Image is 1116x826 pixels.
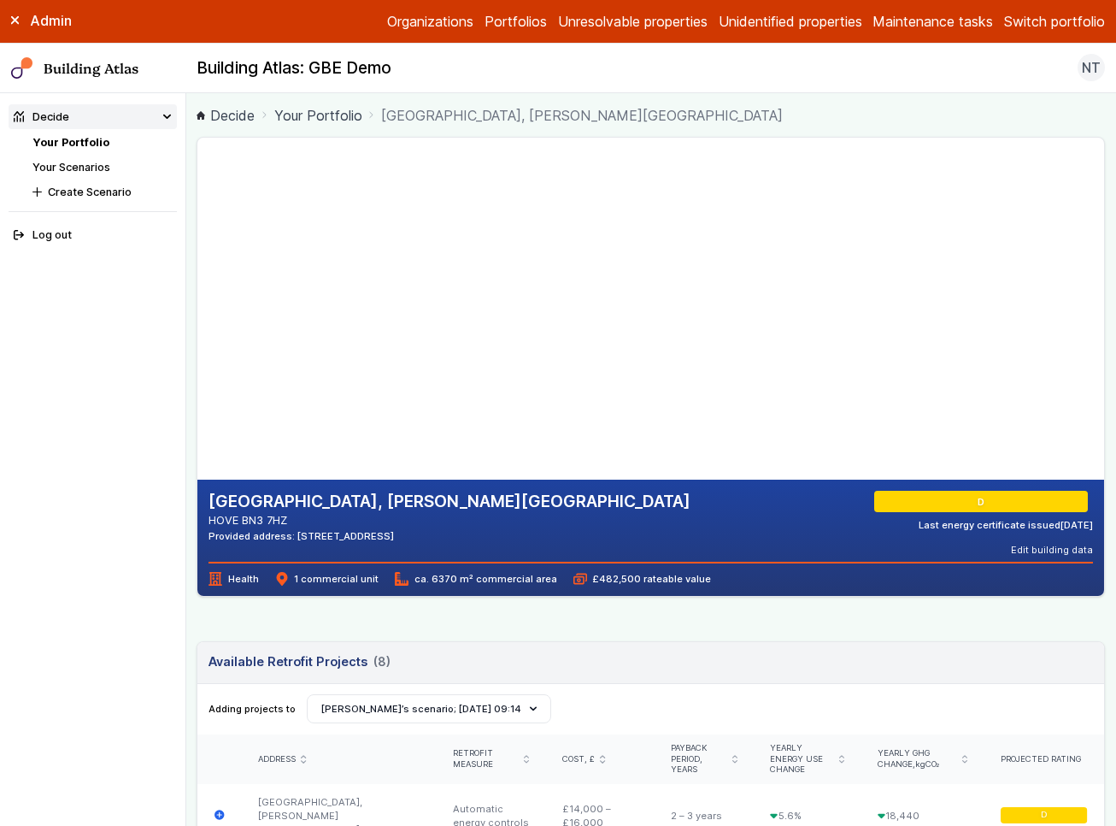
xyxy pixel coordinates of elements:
[915,759,940,769] span: kgCO₂
[1082,57,1101,78] span: NT
[453,748,519,770] span: Retrofit measure
[32,161,110,174] a: Your Scenarios
[27,180,177,204] button: Create Scenario
[1078,54,1105,81] button: NT
[1004,11,1105,32] button: Switch portfolio
[1011,543,1093,557] button: Edit building data
[1060,519,1093,531] time: [DATE]
[32,136,109,149] a: Your Portfolio
[1041,810,1047,821] span: D
[275,572,379,586] span: 1 commercial unit
[573,572,711,586] span: £482,500 rateable value
[558,11,708,32] a: Unresolvable properties
[381,105,783,126] span: [GEOGRAPHIC_DATA], [PERSON_NAME][GEOGRAPHIC_DATA]
[980,495,987,509] span: D
[671,743,726,776] span: Payback period, years
[919,518,1093,532] div: Last energy certificate issued
[209,652,390,671] h3: Available Retrofit Projects
[209,572,258,586] span: Health
[209,491,690,513] h2: [GEOGRAPHIC_DATA], [PERSON_NAME][GEOGRAPHIC_DATA]
[197,105,255,126] a: Decide
[1001,754,1088,765] div: Projected rating
[209,512,690,528] address: HOVE BN3 7HZ
[387,11,473,32] a: Organizations
[9,223,177,248] button: Log out
[878,748,957,770] span: Yearly GHG change,
[770,743,833,776] span: Yearly energy use change
[9,104,177,129] summary: Decide
[209,529,690,543] div: Provided address: [STREET_ADDRESS]
[485,11,547,32] a: Portfolios
[373,652,391,671] span: (8)
[395,572,556,586] span: ca. 6370 m² commercial area
[11,57,33,80] img: main-0bbd2752.svg
[197,57,391,80] h2: Building Atlas: GBE Demo
[872,11,993,32] a: Maintenance tasks
[14,109,69,125] div: Decide
[258,754,296,765] span: Address
[562,754,595,765] span: Cost, £
[307,694,551,723] button: [PERSON_NAME]’s scenario; [DATE] 09:14
[719,11,862,32] a: Unidentified properties
[274,105,362,126] a: Your Portfolio
[209,702,296,716] span: Adding projects to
